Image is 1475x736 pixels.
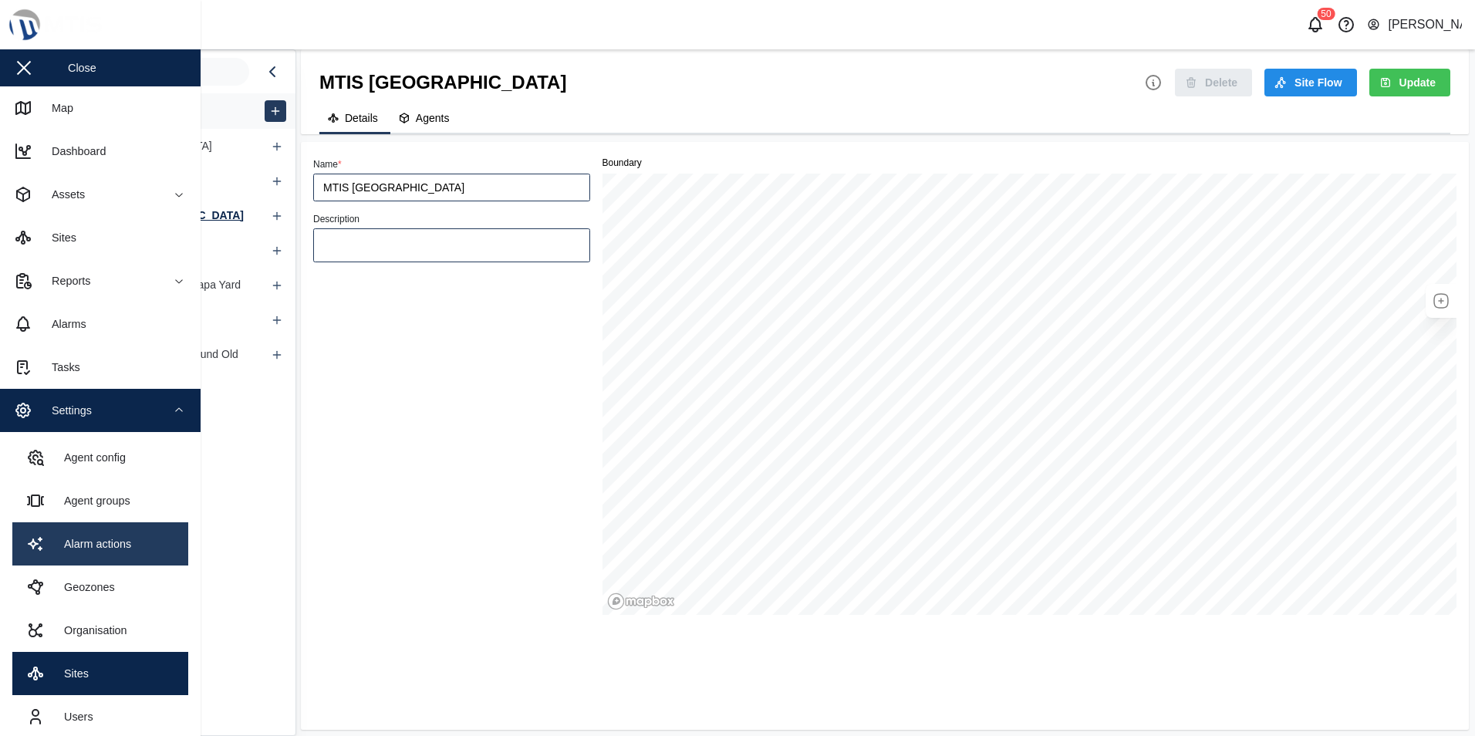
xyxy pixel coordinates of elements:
[40,186,85,203] div: Assets
[416,113,450,123] span: Agents
[12,436,188,479] a: Agent config
[40,100,73,116] div: Map
[52,579,115,596] div: Geozones
[40,272,90,289] div: Reports
[40,359,80,376] div: Tasks
[12,479,188,522] a: Agent groups
[52,449,126,466] div: Agent config
[40,402,92,419] div: Settings
[40,229,76,246] div: Sites
[12,566,188,609] a: Geozones
[52,708,93,725] div: Users
[12,522,188,566] a: Alarm actions
[1366,14,1463,35] button: [PERSON_NAME]
[1264,69,1356,96] a: Site Flow
[319,68,566,96] div: MTIS [GEOGRAPHIC_DATA]
[52,665,89,682] div: Sites
[52,492,130,509] div: Agent groups
[12,652,188,695] a: Sites
[40,143,106,160] div: Dashboard
[607,593,675,610] a: Mapbox logo
[602,174,1457,615] canvas: Map
[52,535,131,552] div: Alarm actions
[313,214,359,225] label: Description
[602,156,1457,170] div: Boundary
[1399,69,1436,96] span: Update
[52,622,127,639] div: Organisation
[1388,15,1462,35] div: [PERSON_NAME]
[1369,69,1450,96] button: Update
[8,8,208,42] img: Main Logo
[1294,69,1342,96] span: Site Flow
[345,113,378,123] span: Details
[1317,8,1335,20] div: 50
[313,159,342,170] label: Name
[68,59,96,76] div: Close
[40,316,86,333] div: Alarms
[12,609,188,652] a: Organisation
